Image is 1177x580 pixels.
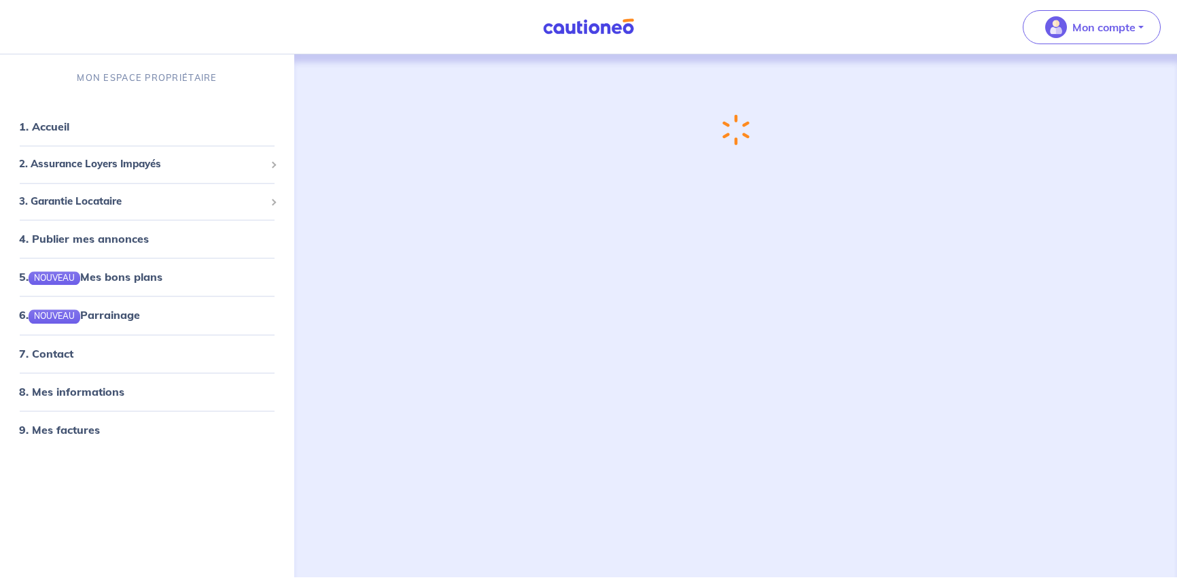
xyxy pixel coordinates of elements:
[5,114,289,141] div: 1. Accueil
[1072,19,1136,35] p: Mon compte
[19,385,124,398] a: 8. Mes informations
[19,157,265,173] span: 2. Assurance Loyers Impayés
[19,309,140,322] a: 6.NOUVEAUParrainage
[5,340,289,367] div: 7. Contact
[5,264,289,291] div: 5.NOUVEAUMes bons plans
[5,226,289,253] div: 4. Publier mes annonces
[19,271,162,284] a: 5.NOUVEAUMes bons plans
[5,416,289,443] div: 9. Mes factures
[19,423,100,437] a: 9. Mes factures
[1023,10,1161,44] button: illu_account_valid_menu.svgMon compte
[720,112,752,148] img: loading-spinner
[5,152,289,178] div: 2. Assurance Loyers Impayés
[5,378,289,405] div: 8. Mes informations
[5,302,289,329] div: 6.NOUVEAUParrainage
[538,18,639,35] img: Cautioneo
[19,233,149,246] a: 4. Publier mes annonces
[19,194,265,209] span: 3. Garantie Locataire
[19,347,73,360] a: 7. Contact
[19,120,69,134] a: 1. Accueil
[5,188,289,215] div: 3. Garantie Locataire
[1045,16,1067,38] img: illu_account_valid_menu.svg
[77,71,217,84] p: MON ESPACE PROPRIÉTAIRE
